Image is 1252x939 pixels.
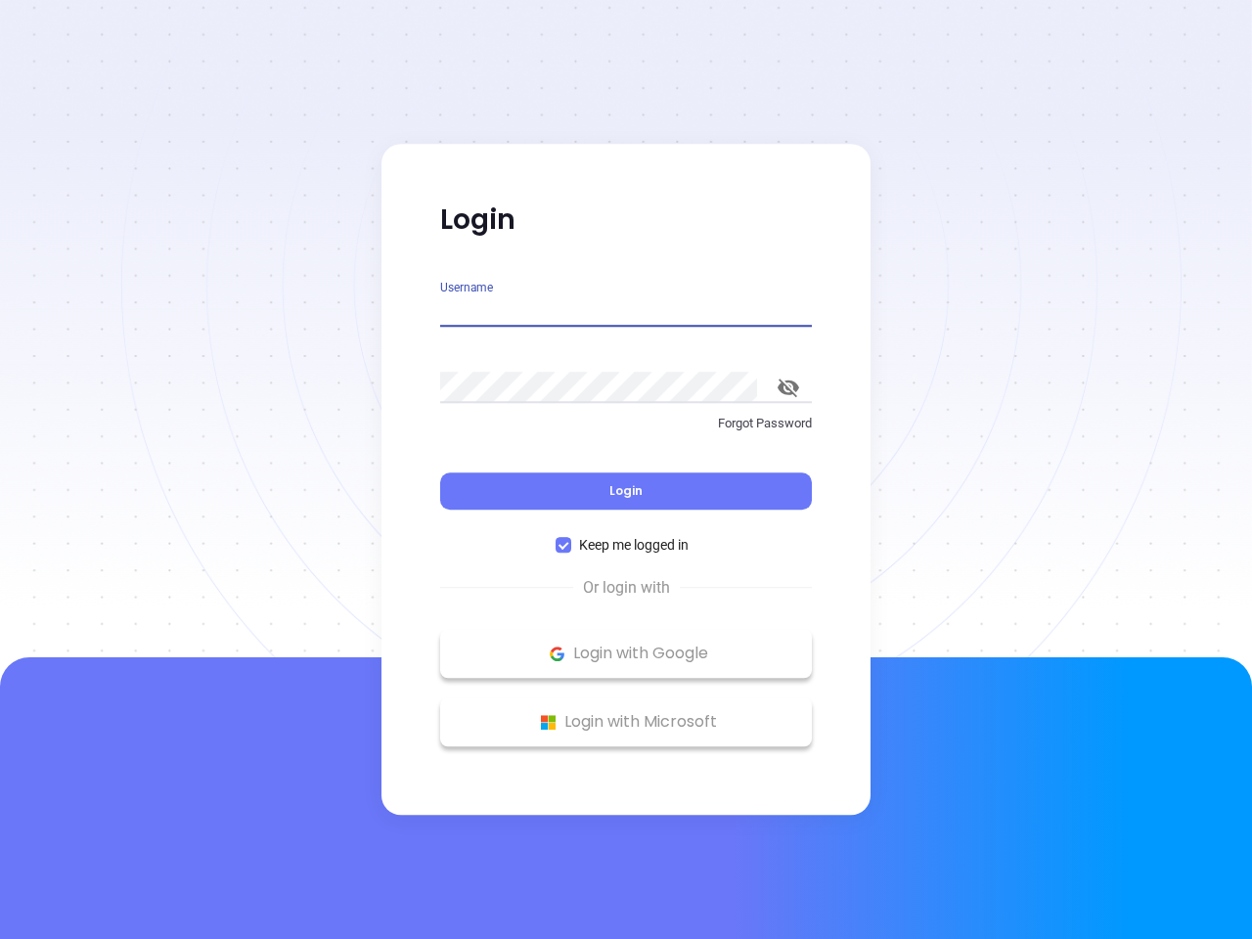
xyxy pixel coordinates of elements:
[450,639,802,668] p: Login with Google
[440,414,812,449] a: Forgot Password
[440,629,812,678] button: Google Logo Login with Google
[440,414,812,433] p: Forgot Password
[609,482,643,499] span: Login
[450,707,802,737] p: Login with Microsoft
[545,642,569,666] img: Google Logo
[573,576,680,600] span: Or login with
[440,472,812,510] button: Login
[765,364,812,411] button: toggle password visibility
[440,282,493,293] label: Username
[440,202,812,238] p: Login
[571,534,696,556] span: Keep me logged in
[536,710,560,735] img: Microsoft Logo
[440,697,812,746] button: Microsoft Logo Login with Microsoft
